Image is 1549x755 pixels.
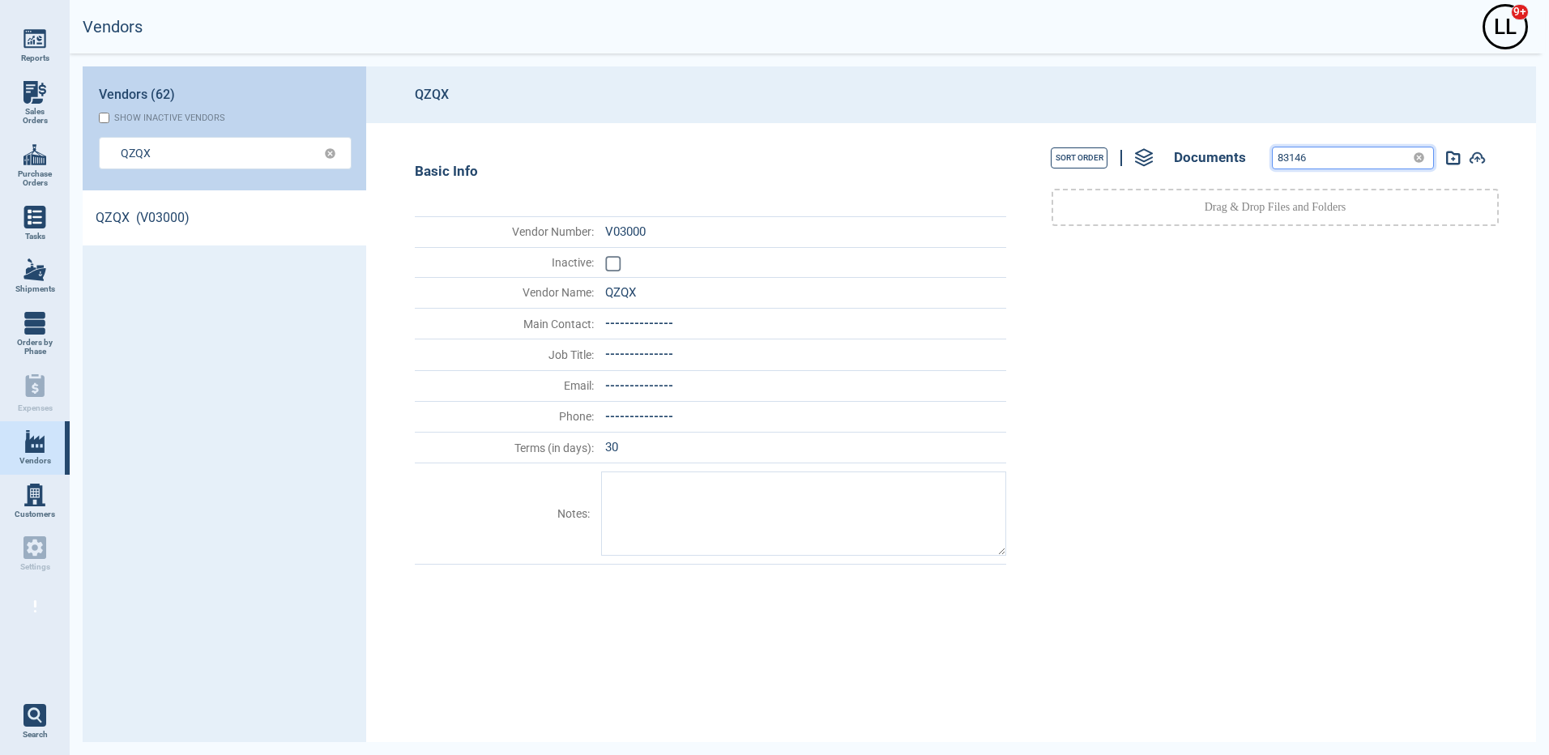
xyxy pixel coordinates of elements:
[416,286,594,299] span: Vendor Name :
[23,143,46,166] img: menu_icon
[416,410,594,423] span: Phone :
[23,81,46,104] img: menu_icon
[99,87,175,102] span: Vendors (62)
[23,430,46,453] img: menu_icon
[21,53,49,63] span: Reports
[83,190,366,245] a: QZQX (V03000)
[23,28,46,50] img: menu_icon
[23,258,46,281] img: menu_icon
[19,456,51,466] span: Vendors
[416,256,594,269] span: Inactive :
[416,507,590,520] span: Notes :
[1174,150,1246,166] span: Documents
[605,409,673,424] span: --------------
[1051,147,1107,168] button: Sort Order
[13,169,57,188] span: Purchase Orders
[23,730,48,740] span: Search
[605,378,673,393] span: --------------
[23,484,46,506] img: menu_icon
[114,113,225,123] div: Show inactive vendors
[416,348,594,361] span: Job Title :
[416,379,594,392] span: Email :
[15,284,55,294] span: Shipments
[1469,151,1486,164] img: add-document
[605,316,673,331] span: --------------
[23,206,46,228] img: menu_icon
[366,66,1536,123] header: QZQX
[1205,199,1346,215] p: Drag & Drop Files and Folders
[605,224,646,239] span: V03000
[121,141,305,164] input: Search
[13,107,57,126] span: Sales Orders
[415,164,1006,180] div: Basic Info
[83,190,366,742] div: grid
[1485,6,1526,47] div: L L
[25,232,45,241] span: Tasks
[83,18,143,36] h2: Vendors
[1273,147,1406,168] input: Search for document name
[1446,151,1461,165] img: add-document
[23,312,46,335] img: menu_icon
[1511,4,1529,20] span: 9+
[416,225,594,238] span: Vendor Number :
[416,318,594,331] span: Main Contact :
[605,440,618,454] span: 30
[605,347,673,361] span: --------------
[13,338,57,356] span: Orders by Phase
[605,285,636,300] span: QZQX
[15,510,55,519] span: Customers
[416,441,594,454] span: Terms (in days) :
